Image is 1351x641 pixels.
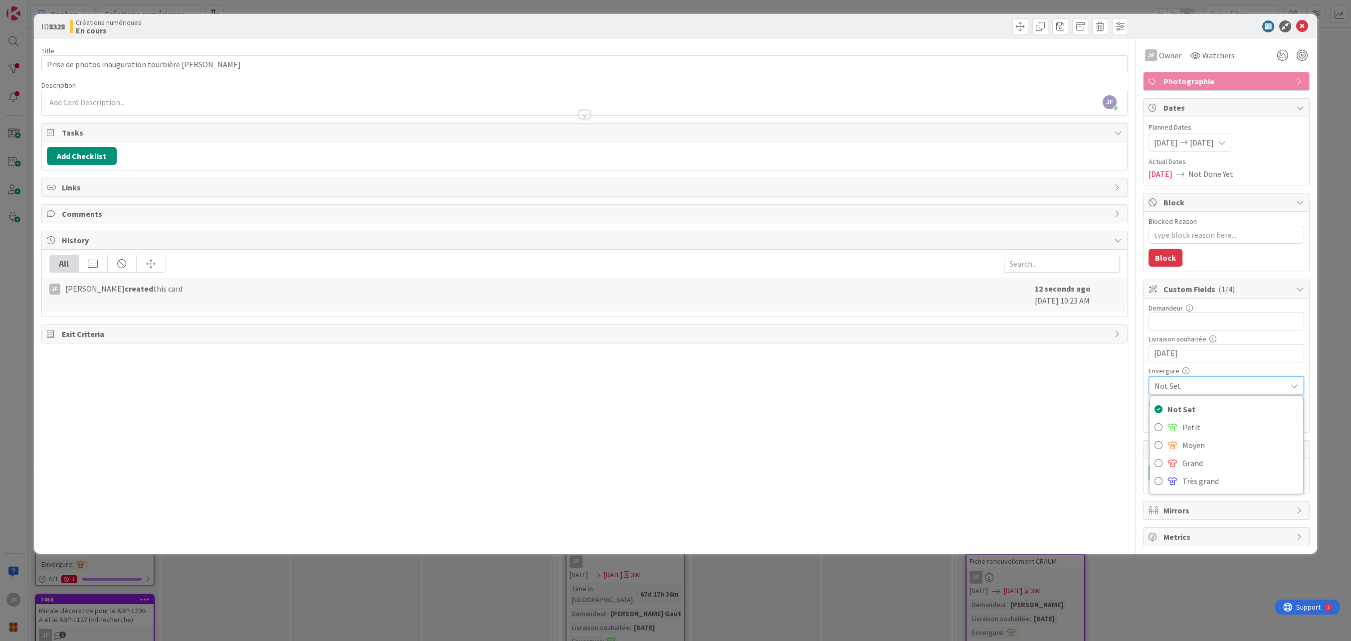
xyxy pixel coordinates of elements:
[1150,418,1303,436] a: Petit
[49,284,60,295] div: JF
[1103,95,1117,109] span: JF
[1150,472,1303,490] a: Très grand
[76,18,142,26] span: Créations numériques
[1149,335,1304,342] div: Livraison souhaitée
[1149,304,1183,313] label: Demandeur
[62,234,1110,246] span: History
[1182,420,1298,435] span: Petit
[1188,168,1233,180] span: Not Done Yet
[50,255,79,272] div: All
[62,127,1110,139] span: Tasks
[1149,168,1172,180] span: [DATE]
[1163,283,1291,295] span: Custom Fields
[1163,75,1291,87] span: Photographie
[1004,255,1120,273] input: Search...
[1155,379,1281,393] span: Not Set
[1150,454,1303,472] a: Grand
[1182,456,1298,471] span: Grand
[1149,400,1202,409] label: Classe de service
[1182,438,1298,453] span: Moyen
[1149,367,1304,374] div: Envergure
[41,55,1128,73] input: type card name here...
[1150,400,1303,418] a: Not Set
[41,20,65,32] span: ID
[76,26,142,34] b: En cours
[1218,284,1235,294] span: ( 1/4 )
[47,147,117,165] button: Add Checklist
[1150,436,1303,454] a: Moyen
[1163,531,1291,543] span: Metrics
[21,1,45,13] span: Support
[1163,102,1291,114] span: Dates
[1149,217,1197,226] label: Blocked Reason
[1167,402,1298,417] span: Not Set
[41,81,76,90] span: Description
[49,21,65,31] b: 8328
[1163,196,1291,208] span: Block
[65,283,183,295] span: [PERSON_NAME] this card
[41,46,54,55] label: Title
[1190,137,1214,149] span: [DATE]
[62,181,1110,193] span: Links
[1035,284,1091,294] b: 12 seconds ago
[125,284,153,294] b: created
[1154,345,1299,362] input: MM/DD/YYYY
[1159,49,1181,61] span: Owner
[1154,137,1178,149] span: [DATE]
[1149,249,1182,267] button: Block
[1035,283,1120,307] div: [DATE] 10:23 AM
[52,4,54,12] div: 1
[62,208,1110,220] span: Comments
[62,328,1110,340] span: Exit Criteria
[1149,122,1304,133] span: Planned Dates
[1163,504,1291,516] span: Mirrors
[1182,474,1298,488] span: Très grand
[1202,49,1235,61] span: Watchers
[1149,157,1304,167] span: Actual Dates
[1145,49,1157,61] div: JF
